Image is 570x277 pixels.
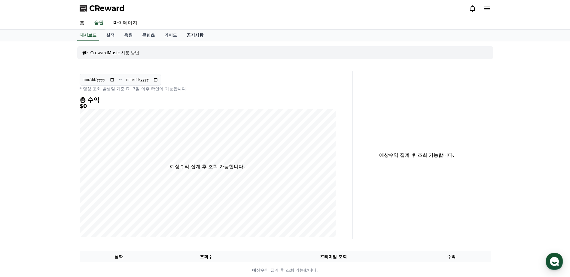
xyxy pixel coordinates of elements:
[118,76,122,83] p: ~
[80,4,125,13] a: CReward
[160,30,182,41] a: 가이드
[137,30,160,41] a: 콘텐츠
[75,17,89,29] a: 홈
[80,103,336,109] h5: $0
[93,17,105,29] a: 음원
[40,190,78,205] a: 대화
[19,199,23,204] span: 홈
[101,30,119,41] a: 실적
[119,30,137,41] a: 음원
[77,30,99,41] a: 대시보드
[80,97,336,103] h4: 총 수익
[412,251,491,262] th: 수익
[89,4,125,13] span: CReward
[78,190,115,205] a: 설정
[80,86,336,92] p: * 영상 조회 발생일 기준 D+3일 이후 확인이 가능합니다.
[158,251,254,262] th: 조회수
[80,251,158,262] th: 날짜
[93,199,100,204] span: 설정
[2,190,40,205] a: 홈
[55,199,62,204] span: 대화
[108,17,142,29] a: 마이페이지
[90,50,139,56] a: CrewardMusic 사용 방법
[170,163,245,170] p: 예상수익 집계 후 조회 가능합니다.
[255,251,412,262] th: 프리미엄 조회
[358,152,476,159] p: 예상수익 집계 후 조회 가능합니다.
[182,30,208,41] a: 공지사항
[80,267,490,273] p: 예상수익 집계 후 조회 가능합니다.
